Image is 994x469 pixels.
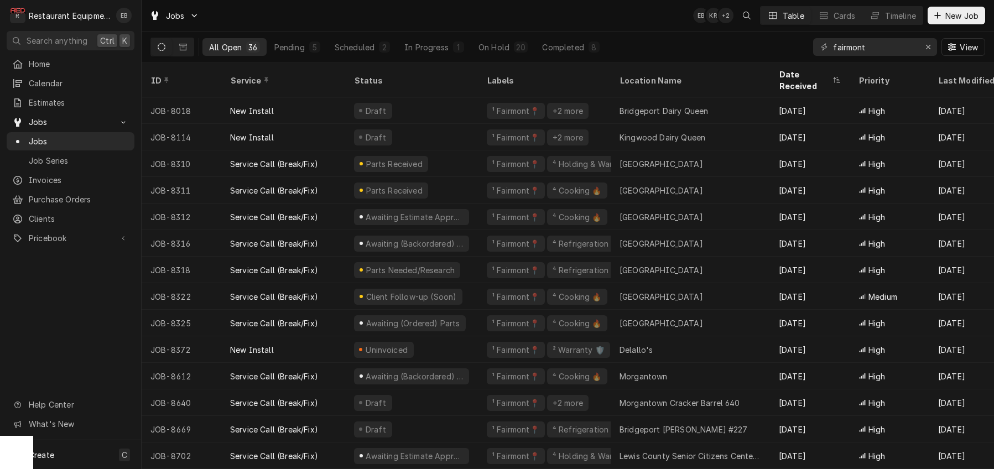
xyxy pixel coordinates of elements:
[7,395,134,414] a: Go to Help Center
[551,424,622,435] div: ⁴ Refrigeration ❄️
[142,389,221,416] div: JOB-8640
[7,171,134,189] a: Invoices
[620,185,703,196] div: [GEOGRAPHIC_DATA]
[516,41,525,53] div: 20
[29,174,129,186] span: Invoices
[10,8,25,23] div: Restaurant Equipment Diagnostics's Avatar
[868,317,886,329] span: High
[7,190,134,209] a: Purchase Orders
[491,291,540,303] div: ¹ Fairmont📍
[551,185,603,196] div: ⁴ Cooking 🔥
[834,10,856,22] div: Cards
[230,371,318,382] div: Service Call (Break/Fix)
[230,75,334,86] div: Service
[248,41,257,53] div: 36
[620,132,705,143] div: Kingwood Dairy Queen
[868,344,886,356] span: High
[7,74,134,92] a: Calendar
[591,41,597,53] div: 8
[551,291,603,303] div: ⁴ Cooking 🔥
[365,238,465,249] div: Awaiting (Backordered) Parts
[116,8,132,23] div: Emily Bird's Avatar
[230,105,274,117] div: New Install
[365,317,461,329] div: Awaiting (Ordered) Parts
[7,132,134,150] a: Jobs
[868,291,897,303] span: Medium
[364,105,388,117] div: Draft
[551,105,584,117] div: +2 more
[858,75,918,86] div: Priority
[551,317,603,329] div: ⁴ Cooking 🔥
[365,344,409,356] div: Uninvoiced
[142,150,221,177] div: JOB-8310
[620,75,759,86] div: Location Name
[770,204,850,230] div: [DATE]
[142,442,221,469] div: JOB-8702
[7,210,134,228] a: Clients
[620,371,668,382] div: Morgantown
[868,424,886,435] span: High
[620,105,709,117] div: Bridgeport Dairy Queen
[706,8,721,23] div: KR
[868,105,886,117] span: High
[230,291,318,303] div: Service Call (Break/Fix)
[770,363,850,389] div: [DATE]
[620,264,703,276] div: [GEOGRAPHIC_DATA]
[122,449,127,461] span: C
[868,371,886,382] span: High
[142,97,221,124] div: JOB-8018
[7,152,134,170] a: Job Series
[770,230,850,257] div: [DATE]
[122,35,127,46] span: K
[491,317,540,329] div: ¹ Fairmont📍
[620,424,748,435] div: Bridgeport [PERSON_NAME] #227
[364,397,388,409] div: Draft
[620,238,703,249] div: [GEOGRAPHIC_DATA]
[491,450,540,462] div: ¹ Fairmont📍
[551,371,603,382] div: ⁴ Cooking 🔥
[770,442,850,469] div: [DATE]
[957,41,980,53] span: View
[230,424,318,435] div: Service Call (Break/Fix)
[491,397,540,409] div: ¹ Fairmont📍
[142,416,221,442] div: JOB-8669
[770,257,850,283] div: [DATE]
[365,291,457,303] div: Client Follow-up (Soon)
[868,238,886,249] span: High
[116,8,132,23] div: EB
[230,185,318,196] div: Service Call (Break/Fix)
[145,7,204,25] a: Go to Jobs
[230,450,318,462] div: Service Call (Break/Fix)
[311,41,318,53] div: 5
[919,38,937,56] button: Erase input
[364,424,388,435] div: Draft
[7,31,134,50] button: Search anythingCtrlK
[365,450,465,462] div: Awaiting Estimate Approval
[455,41,462,53] div: 1
[10,8,25,23] div: R
[620,397,740,409] div: Morgantown Cracker Barrel 640
[868,450,886,462] span: High
[354,75,467,86] div: Status
[7,229,134,247] a: Go to Pricebook
[885,10,916,22] div: Timeline
[142,336,221,363] div: JOB-8372
[770,336,850,363] div: [DATE]
[491,132,540,143] div: ¹ Fairmont📍
[29,116,112,128] span: Jobs
[693,8,709,23] div: Emily Bird's Avatar
[142,310,221,336] div: JOB-8325
[941,38,985,56] button: View
[868,185,886,196] span: High
[833,38,916,56] input: Keyword search
[27,35,87,46] span: Search anything
[230,317,318,329] div: Service Call (Break/Fix)
[142,283,221,310] div: JOB-8322
[770,177,850,204] div: [DATE]
[491,238,540,249] div: ¹ Fairmont📍
[551,397,584,409] div: +2 more
[491,158,540,170] div: ¹ Fairmont📍
[7,55,134,73] a: Home
[274,41,305,53] div: Pending
[620,344,653,356] div: Delallo's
